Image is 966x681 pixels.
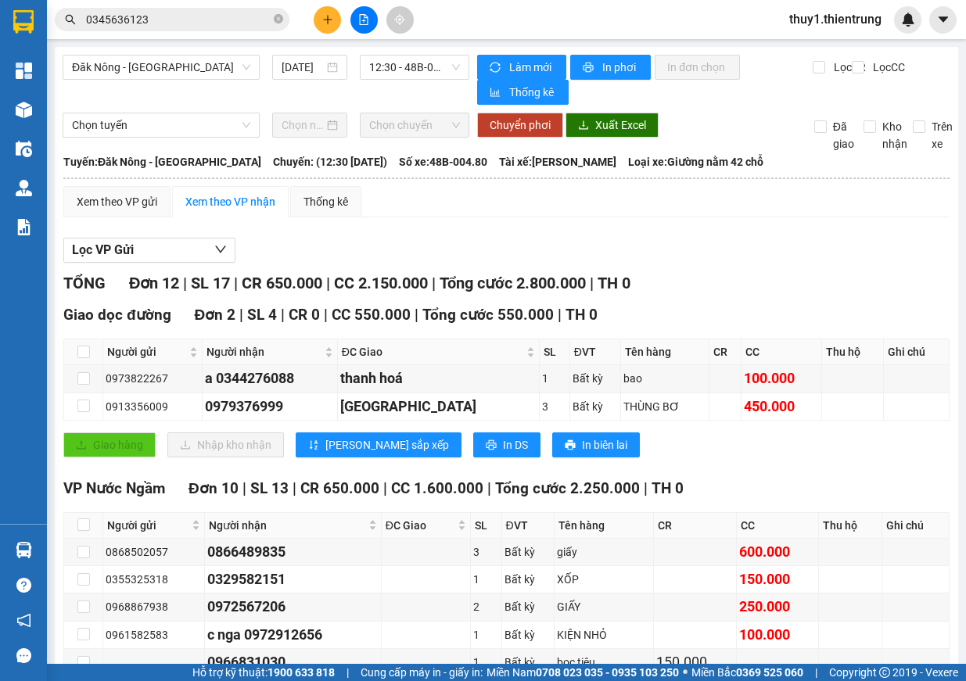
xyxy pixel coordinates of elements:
[334,274,428,292] span: CC 2.150.000
[205,367,335,389] div: a 0344276088
[736,666,803,679] strong: 0369 525 060
[602,59,638,76] span: In phơi
[296,432,461,457] button: sort-ascending[PERSON_NAME] sắp xếp
[570,55,651,80] button: printerIn phơi
[555,513,654,539] th: Tên hàng
[540,339,570,365] th: SL
[207,624,378,646] div: c nga 0972912656
[207,568,378,590] div: 0329582151
[207,651,378,673] div: 0966831030
[242,479,246,497] span: |
[473,626,499,643] div: 1
[72,56,250,79] span: Đăk Nông - Hà Nội
[777,9,894,29] span: thuy1.thientrung
[652,479,684,497] span: TH 0
[63,479,165,497] span: VP Nước Ngầm
[239,306,243,324] span: |
[709,339,742,365] th: CR
[487,479,491,497] span: |
[422,306,554,324] span: Tổng cước 550.000
[326,274,330,292] span: |
[347,664,349,681] span: |
[391,479,483,497] span: CC 1.600.000
[214,243,227,256] span: down
[744,396,819,418] div: 450.000
[63,432,156,457] button: uploadGiao hàng
[206,343,321,360] span: Người nhận
[739,541,816,563] div: 600.000
[477,113,563,138] button: Chuyển phơi
[509,59,554,76] span: Làm mới
[16,180,32,196] img: warehouse-icon
[16,613,31,628] span: notification
[654,513,736,539] th: CR
[293,479,296,497] span: |
[822,339,884,365] th: Thu hộ
[882,513,950,539] th: Ghi chú
[901,13,915,27] img: icon-new-feature
[72,113,250,137] span: Chọn tuyến
[683,669,688,676] span: ⚪️
[369,113,460,137] span: Chọn chuyến
[621,339,709,365] th: Tên hàng
[207,541,378,563] div: 0866489835
[509,84,556,101] span: Thống kê
[827,118,860,152] span: Đã giao
[274,13,283,27] span: close-circle
[656,651,733,673] div: 150.000
[16,542,32,558] img: warehouse-icon
[558,306,562,324] span: |
[106,626,202,643] div: 0961582583
[473,543,499,561] div: 3
[394,14,405,25] span: aim
[879,667,890,678] span: copyright
[350,6,378,34] button: file-add
[495,479,640,497] span: Tổng cước 2.250.000
[573,398,619,415] div: Bất kỳ
[815,664,817,681] span: |
[471,513,502,539] th: SL
[183,274,187,292] span: |
[63,156,261,168] b: Tuyến: Đăk Nông - [GEOGRAPHIC_DATA]
[884,339,950,365] th: Ghi chú
[106,598,202,615] div: 0968867938
[583,62,596,74] span: printer
[739,596,816,618] div: 250.000
[107,517,189,534] span: Người gửi
[399,153,487,170] span: Số xe: 48B-004.80
[282,116,324,134] input: Chọn ngày
[557,626,651,643] div: KIỆN NHỎ
[570,339,622,365] th: ĐVT
[16,219,32,235] img: solution-icon
[209,517,364,534] span: Người nhận
[129,274,179,292] span: Đơn 12
[65,14,76,25] span: search
[828,59,868,76] span: Lọc CR
[867,59,907,76] span: Lọc CC
[314,6,341,34] button: plus
[77,193,157,210] div: Xem theo VP gửi
[505,626,551,643] div: Bất kỳ
[191,274,230,292] span: SL 17
[383,479,387,497] span: |
[536,666,679,679] strong: 0708 023 035 - 0935 103 250
[242,274,322,292] span: CR 650.000
[505,598,551,615] div: Bất kỳ
[192,664,335,681] span: Hỗ trợ kỹ thuật:
[473,432,540,457] button: printerIn DS
[13,10,34,34] img: logo-vxr
[247,306,277,324] span: SL 4
[542,370,567,387] div: 1
[386,517,454,534] span: ĐC Giao
[195,306,236,324] span: Đơn 2
[300,479,379,497] span: CR 650.000
[590,274,594,292] span: |
[925,118,959,152] span: Trên xe
[742,339,822,365] th: CC
[106,370,199,387] div: 0973822267
[16,141,32,157] img: warehouse-icon
[325,436,449,453] span: [PERSON_NAME] sắp xếp
[644,479,648,497] span: |
[440,274,586,292] span: Tổng cước 2.800.000
[628,153,763,170] span: Loại xe: Giường nằm 42 chỗ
